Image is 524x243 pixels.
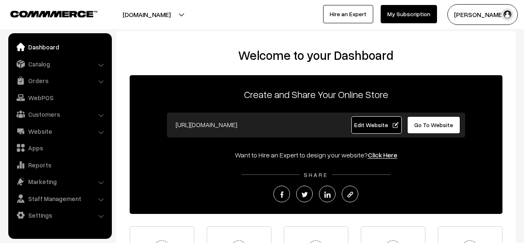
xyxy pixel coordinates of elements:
[323,5,373,23] a: Hire an Expert
[354,121,398,128] span: Edit Website
[381,5,437,23] a: My Subscription
[10,90,109,105] a: WebPOS
[10,140,109,155] a: Apps
[10,73,109,88] a: Orders
[10,107,109,122] a: Customers
[130,150,502,160] div: Want to Hire an Expert to design your website?
[10,8,83,18] a: COMMMERCE
[414,121,453,128] span: Go To Website
[10,11,97,17] img: COMMMERCE
[94,4,200,25] button: [DOMAIN_NAME]
[10,191,109,206] a: Staff Management
[447,4,518,25] button: [PERSON_NAME]
[10,174,109,189] a: Marketing
[10,208,109,223] a: Settings
[368,151,397,159] a: Click Here
[501,8,514,21] img: user
[10,39,109,54] a: Dashboard
[299,171,332,178] span: SHARE
[10,56,109,71] a: Catalog
[124,48,507,63] h2: Welcome to your Dashboard
[10,124,109,139] a: Website
[130,87,502,102] p: Create and Share Your Online Store
[407,116,461,134] a: Go To Website
[351,116,402,134] a: Edit Website
[10,157,109,172] a: Reports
